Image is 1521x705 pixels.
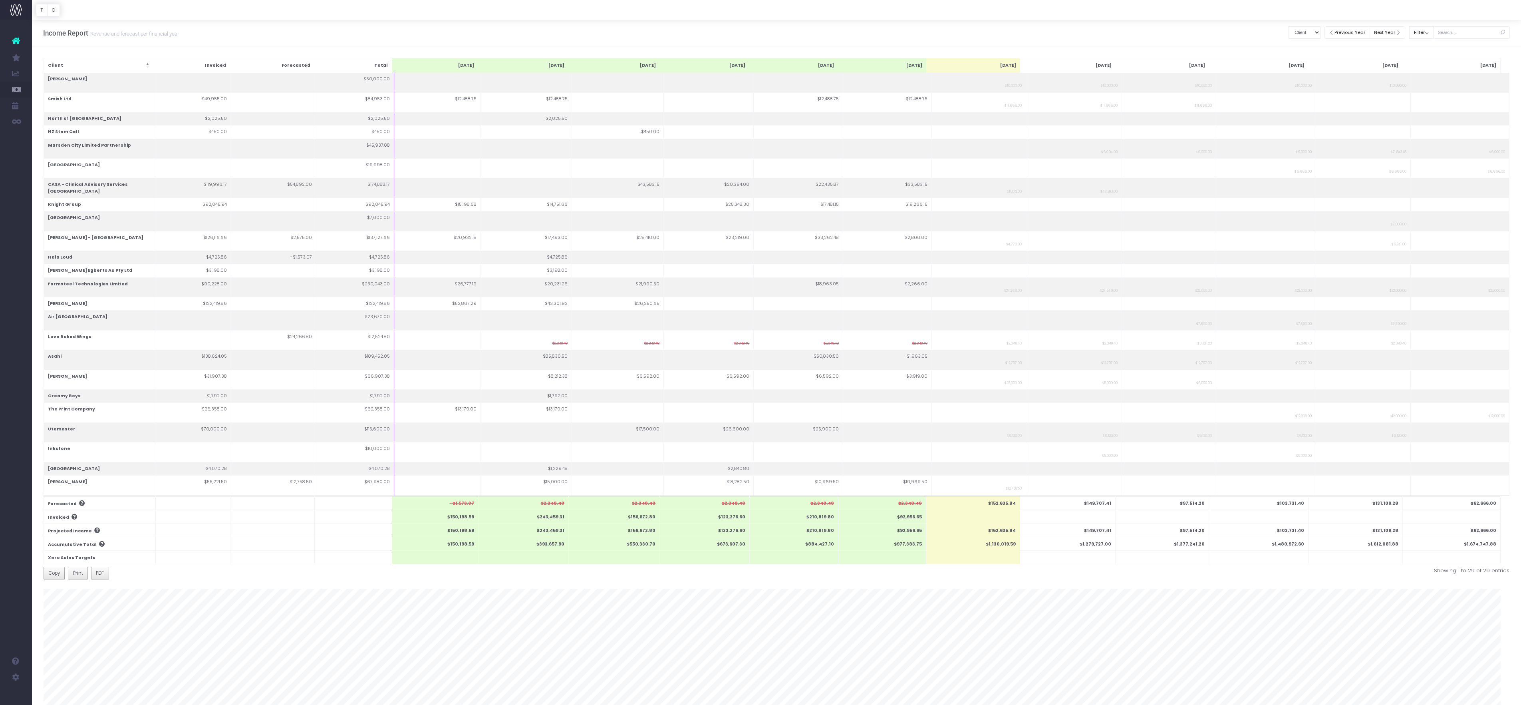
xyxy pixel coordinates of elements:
[481,403,572,422] td: $13,179.00
[316,73,394,92] td: $50,000.00
[1100,287,1118,293] small: $27,549.00
[660,537,749,551] th: $673,607.30
[316,198,394,211] td: $92,045.94
[754,350,843,370] td: $50,830.50
[156,422,231,442] td: $70,000.00
[316,495,394,515] td: $36,818.00
[1020,537,1116,551] th: $1,279,727.00
[1195,82,1212,88] small: $10,000.00
[660,523,749,537] th: $123,276.60
[926,523,1020,537] th: $152,635.84
[926,537,1020,551] th: $1,130,019.59
[44,422,156,442] td: Utemaster
[156,476,231,495] td: $55,221.50
[1102,340,1118,346] small: $2,348.40
[316,112,394,125] td: $2,025.50
[394,403,481,422] td: $13,179.00
[156,495,231,515] td: $23,793.00
[838,58,926,73] th: Sep 25: Activate to sort: Activate to sort: Activate to sort: Activate to sort: Activate to sort:...
[1196,148,1212,154] small: $6,000.00
[392,537,478,551] th: $150,198.59
[838,510,926,523] th: $92,956.65
[749,537,838,551] th: $884,427.10
[1005,82,1022,88] small: $10,000.00
[568,523,660,537] th: $156,672.80
[73,570,83,577] span: Print
[1209,58,1309,73] th: Jan 26: Activate to sort: Activate to sort: Activate to sort: Activate to sort: Activate to sort:...
[44,311,156,330] td: Air [GEOGRAPHIC_DATA]
[838,523,926,537] th: $92,956.65
[1020,58,1116,73] th: Nov 25: Activate to sort: Activate to sort: Activate to sort: Activate to sort: Activate to sort:...
[1020,523,1116,537] th: $149,707.41
[316,139,394,158] td: $45,937.88
[749,58,838,73] th: Aug 25: Activate to sort: Activate to sort: Activate to sort: Activate to sort: Activate to sort:...
[43,29,179,37] h3: Income Report
[663,462,754,475] td: $2,840.80
[1296,148,1312,154] small: $6,000.00
[1402,537,1501,551] th: $1,674,747.88
[44,58,155,73] th: Job: Activate to sort: Activate to invert sorting: Activate to invert sorting: Activate to invert...
[1309,523,1402,537] th: $131,109.28
[663,231,754,251] td: $23,219.00
[48,555,95,561] span: Xero Sales Targets
[1000,62,1016,69] span: [DATE]
[1389,168,1406,174] small: $6,666.00
[1100,102,1118,108] small: $11,666.00
[394,297,481,311] td: $52,867.29
[44,251,156,264] td: Hala Loud
[1005,359,1022,365] small: $12,707.00
[44,390,156,403] td: Creamy Boys
[1096,62,1112,69] span: [DATE]
[754,92,843,112] td: $12,488.75
[754,277,843,297] td: $18,963.05
[749,496,838,510] th: $2,348.40
[481,231,572,251] td: $17,493.00
[663,476,754,495] td: $18,282.50
[663,370,754,389] td: $6,592.00
[47,4,60,16] button: C
[44,159,156,178] td: [GEOGRAPHIC_DATA]
[1196,320,1212,326] small: $7,890.00
[1433,26,1510,39] input: Search...
[1402,496,1501,510] th: $62,666.00
[48,514,69,521] span: Invoiced
[44,92,156,112] td: Smish Ltd
[316,422,394,442] td: $115,600.00
[843,350,931,370] td: $1,963.05
[316,403,394,422] td: $62,358.00
[1295,287,1312,293] small: $22,000.00
[1295,412,1312,418] small: $12,000.00
[394,198,481,211] td: $15,198.68
[478,523,568,537] th: $243,459.31
[231,330,316,350] td: $24,266.80
[478,537,568,551] th: $393,657.90
[316,211,394,231] td: $7,000.00
[156,92,231,112] td: $49,955.00
[1101,82,1118,88] small: $10,000.00
[1295,168,1312,174] small: $6,666.00
[1005,102,1022,108] small: $11,666.00
[1101,148,1118,154] small: $6,094.00
[316,159,394,178] td: $19,998.00
[1489,412,1505,418] small: $12,000.00
[1101,359,1118,365] small: $12,707.00
[316,178,394,198] td: $174,888.17
[644,340,659,346] small: $2,348.40
[156,178,231,198] td: $119,996.17
[749,510,838,523] th: $210,819.80
[314,58,392,73] th: Total: Activate to sort: Activate to sort: Activate to sort: Activate to sort: Activate to sort: ...
[663,198,754,211] td: $25,348.30
[316,231,394,251] td: $137,127.66
[1005,379,1022,385] small: $25,000.00
[316,442,394,462] td: $10,000.00
[572,370,663,389] td: $6,592.00
[548,62,564,69] span: [DATE]
[1289,62,1305,69] span: [DATE]
[1006,485,1022,491] small: $12,758.50
[1197,432,1212,438] small: $9,120.00
[568,496,660,510] th: $2,348.40
[91,567,109,580] button: PDF
[156,264,231,277] td: $3,198.00
[843,178,931,198] td: $33,583.15
[155,58,230,73] th: Invoiced: Activate to sort: Activate to sort: Activate to sort: Activate to sort: Activate to sor...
